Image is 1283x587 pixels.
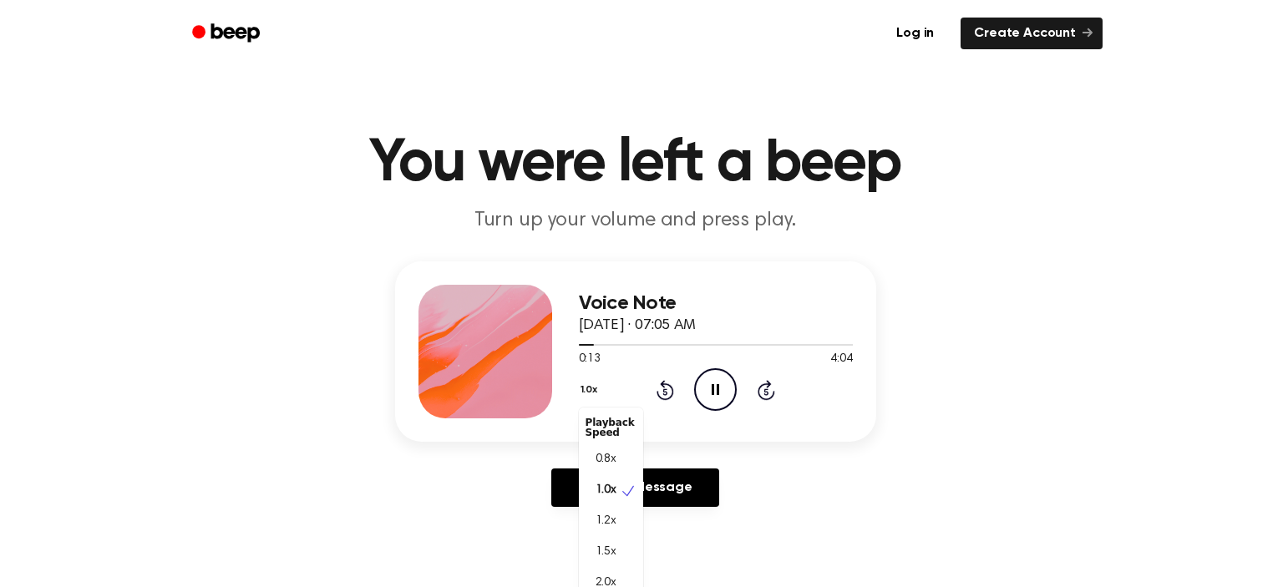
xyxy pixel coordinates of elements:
span: 1.5x [596,544,616,561]
span: 0.8x [596,451,616,468]
div: Playback Speed [579,411,643,444]
span: 1.2x [596,513,616,530]
span: 1.0x [596,482,616,499]
button: 1.0x [579,376,604,404]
